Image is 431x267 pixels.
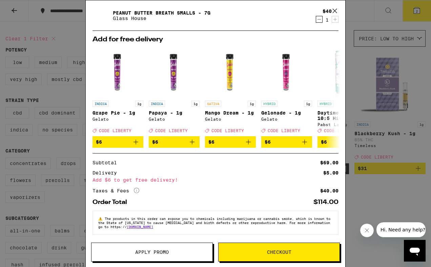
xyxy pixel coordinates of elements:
button: Add to bag [261,136,312,148]
span: $6 [208,139,214,145]
div: $40 [323,8,332,14]
img: Pabst Labs - Daytime Guava 10:5 High Seltzer [317,46,368,97]
h2: Add for free delivery [93,36,338,43]
p: 1g [304,101,312,107]
div: Taxes & Fees [93,188,139,194]
div: $5.00 [323,170,338,175]
a: Peanut Butter Breath Smalls - 7g [113,10,210,16]
img: Gelato - Gelonade - 1g [261,46,312,97]
img: Peanut Butter Breath Smalls - 7g [93,6,111,25]
span: Checkout [267,250,291,254]
img: Gelato - Grape Pie - 1g [93,46,143,97]
div: Order Total [93,199,132,205]
div: Gelato [149,117,200,121]
a: Open page for Daytime Guava 10:5 High Seltzer from Pabst Labs [317,46,368,136]
div: Pabst Labs [317,122,368,127]
a: Open page for Gelonade - 1g from Gelato [261,46,312,136]
div: Gelato [205,117,256,121]
span: CODE LIBERTY [155,128,188,133]
div: Add $6 to get free delivery! [93,178,338,182]
p: SATIVA [205,101,221,107]
span: Apply Promo [135,250,169,254]
p: Papaya - 1g [149,110,200,116]
button: Decrement [316,16,323,23]
p: 1g [135,101,143,107]
div: Subtotal [93,160,122,165]
img: Gelato - Mango Dream - 1g [205,46,256,97]
span: CODE LIBERTY [324,128,356,133]
p: HYBRID [261,101,278,107]
p: 1g [191,101,200,107]
button: Add to bag [93,136,143,148]
p: Mango Dream - 1g [205,110,256,116]
button: Add to bag [317,136,368,148]
p: Glass House [113,16,210,21]
iframe: Message from company [376,222,426,237]
span: CODE LIBERTY [211,128,244,133]
span: CODE LIBERTY [268,128,300,133]
p: INDICA [149,101,165,107]
a: [DOMAIN_NAME] [127,225,153,229]
span: ⚠️ [98,217,105,221]
div: $40.00 [320,188,338,193]
span: $6 [96,139,102,145]
span: $6 [152,139,158,145]
p: HYBRID [317,101,334,107]
a: Open page for Papaya - 1g from Gelato [149,46,200,136]
button: Add to bag [149,136,200,148]
span: $6 [265,139,271,145]
p: 1g [248,101,256,107]
div: 1 [323,17,332,23]
div: $114.00 [313,199,338,205]
span: The products in this order can expose you to chemicals including marijuana or cannabis smoke, whi... [98,217,330,229]
div: Gelato [261,117,312,121]
div: Gelato [93,117,143,121]
div: Delivery [93,170,122,175]
button: Checkout [218,243,340,262]
a: Open page for Mango Dream - 1g from Gelato [205,46,256,136]
img: Gelato - Papaya - 1g [149,46,200,97]
p: Gelonade - 1g [261,110,312,116]
p: Grape Pie - 1g [93,110,143,116]
a: Open page for Grape Pie - 1g from Gelato [93,46,143,136]
p: Daytime Guava 10:5 High [PERSON_NAME] [317,110,368,121]
button: Increment [332,16,338,23]
span: CODE LIBERTY [99,128,131,133]
span: $6 [321,139,327,145]
div: $69.00 [320,160,338,165]
iframe: Close message [360,224,374,237]
button: Apply Promo [91,243,213,262]
button: Add to bag [205,136,256,148]
iframe: Button to launch messaging window [404,240,426,262]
